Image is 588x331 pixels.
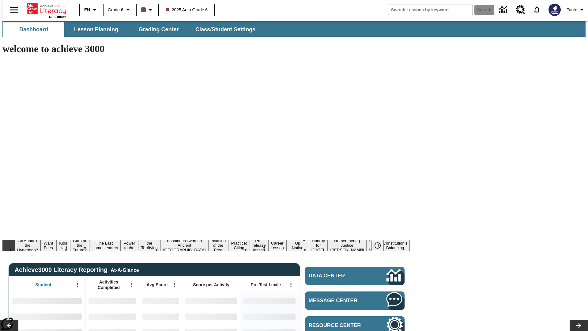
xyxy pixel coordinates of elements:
[138,26,179,33] span: Grading Center
[309,273,366,279] span: Data Center
[250,238,268,253] button: Slide 11 Pre-release lesson
[27,3,66,15] a: Home
[5,1,23,19] button: Open side menu
[66,22,127,37] button: Lesson Planning
[19,26,48,33] span: Dashboard
[380,235,410,256] button: Slide 17 The Constitution's Balancing Act
[545,2,564,18] button: Select a new avatar
[56,231,70,260] button: Slide 3 Dirty Jobs Kids Had To Do
[2,22,261,37] div: SubNavbar
[529,2,545,18] a: Notifications
[166,7,208,13] span: 2025 Auto Grade 6
[366,238,380,253] button: Slide 16 Point of View
[89,240,121,251] button: Slide 5 The Last Homesteaders
[27,2,66,19] div: Home
[15,266,139,273] span: Achieve3000 Literacy Reporting
[111,266,139,273] div: At-A-Glance
[251,282,281,287] span: Pre-Test Lexile
[564,4,588,15] button: Profile/Settings
[139,309,182,324] div: No Data,
[40,231,56,260] button: Slide 2 Do You Want Fries With That?
[328,238,366,253] button: Slide 15 Remembering Justice O'Connor
[108,7,123,13] span: Grade 6
[309,298,368,304] span: Message Center
[309,322,368,329] span: Resource Center
[309,238,328,253] button: Slide 14 Hooray for Constitution Day!
[2,43,410,55] h1: welcome to achieve 3000
[73,280,82,289] button: Open Menu
[305,267,405,285] a: Data Center
[286,235,309,256] button: Slide 13 Cooking Up Native Traditions
[15,238,40,253] button: Slide 1 All Aboard the Hyperloop?
[139,293,182,309] div: No Data,
[208,233,228,258] button: Slide 9 The Invasion of the Free CD
[35,282,51,287] span: Student
[74,26,118,33] span: Lesson Planning
[195,26,255,33] span: Class/Student Settings
[105,4,134,15] button: Grade: Grade 6, Select a grade
[388,5,473,15] input: search field
[127,280,136,289] button: Open Menu
[371,240,384,251] button: Pause
[70,238,89,253] button: Slide 4 Cars of the Future?
[89,279,129,290] span: Activities Completed
[512,2,529,18] a: Resource Center, Will open in new tab
[567,7,577,13] span: Tauto
[2,21,586,37] div: SubNavbar
[146,282,168,287] span: Avg Score
[286,280,296,289] button: Open Menu
[128,22,189,37] button: Grading Center
[548,4,561,16] img: Avatar
[570,320,588,331] button: Lesson carousel, Next
[49,15,66,19] span: NJ Edition
[3,22,64,37] button: Dashboard
[371,240,390,251] div: Pause
[193,282,230,287] span: Score per Activity
[228,235,250,256] button: Slide 10 Mixed Practice: Citing Evidence
[138,4,156,15] button: Class color is dark brown. Change class color
[305,291,405,310] a: Message Center
[85,309,139,324] div: No Data,
[268,240,286,251] button: Slide 12 Career Lesson
[496,2,512,18] a: Data Center
[81,4,101,15] button: Language: EN, Select a language
[121,235,138,256] button: Slide 6 Solar Power to the People
[161,238,208,253] button: Slide 8 Fashion Forward in Ancient Rome
[138,235,161,256] button: Slide 7 Attack of the Terrifying Tomatoes
[190,22,260,37] button: Class/Student Settings
[170,280,179,289] button: Open Menu
[84,7,90,13] span: EN
[85,293,139,309] div: No Data,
